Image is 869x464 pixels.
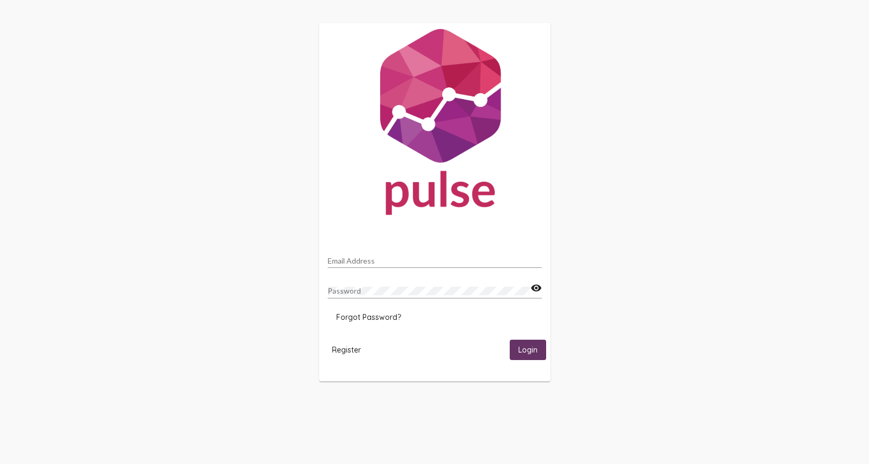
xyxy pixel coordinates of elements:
[510,340,546,360] button: Login
[319,23,550,226] img: Pulse For Good Logo
[518,346,538,355] span: Login
[336,312,401,322] span: Forgot Password?
[531,282,542,295] mat-icon: visibility
[323,340,369,360] button: Register
[332,345,361,355] span: Register
[328,308,410,327] button: Forgot Password?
